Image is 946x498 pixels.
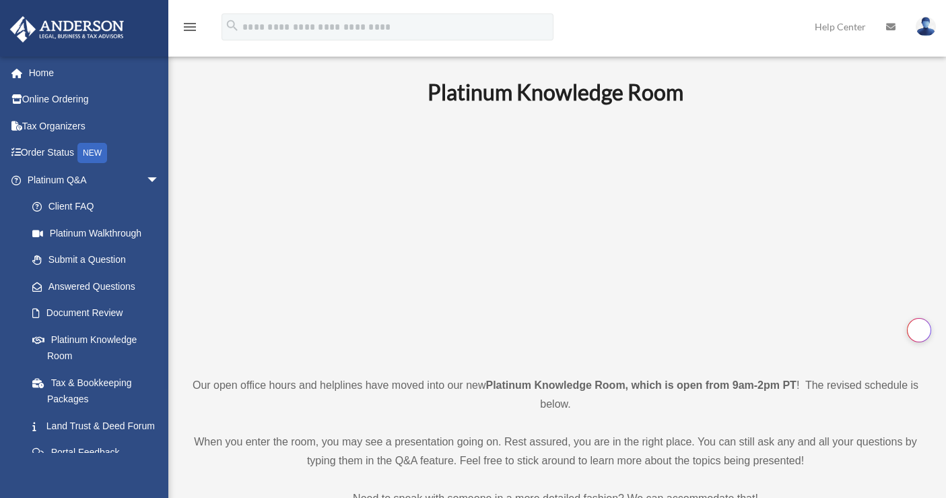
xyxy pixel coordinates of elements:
[19,247,180,274] a: Submit a Question
[192,433,919,470] p: When you enter the room, you may see a presentation going on. Rest assured, you are in the right ...
[77,143,107,163] div: NEW
[146,166,173,194] span: arrow_drop_down
[19,273,180,300] a: Answered Questions
[182,19,198,35] i: menu
[19,220,180,247] a: Platinum Walkthrough
[6,16,128,42] img: Anderson Advisors Platinum Portal
[9,139,180,167] a: Order StatusNEW
[19,439,180,466] a: Portal Feedback
[9,86,180,113] a: Online Ordering
[9,166,180,193] a: Platinum Q&Aarrow_drop_down
[225,18,240,33] i: search
[19,193,180,220] a: Client FAQ
[428,79,683,105] b: Platinum Knowledge Room
[486,379,797,391] strong: Platinum Knowledge Room, which is open from 9am-2pm PT
[9,113,180,139] a: Tax Organizers
[9,59,180,86] a: Home
[182,24,198,35] a: menu
[353,123,757,351] iframe: 231110_Toby_KnowledgeRoom
[19,412,180,439] a: Land Trust & Deed Forum
[19,326,173,369] a: Platinum Knowledge Room
[19,300,180,327] a: Document Review
[192,376,919,414] p: Our open office hours and helplines have moved into our new ! The revised schedule is below.
[19,369,180,412] a: Tax & Bookkeeping Packages
[916,17,936,36] img: User Pic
